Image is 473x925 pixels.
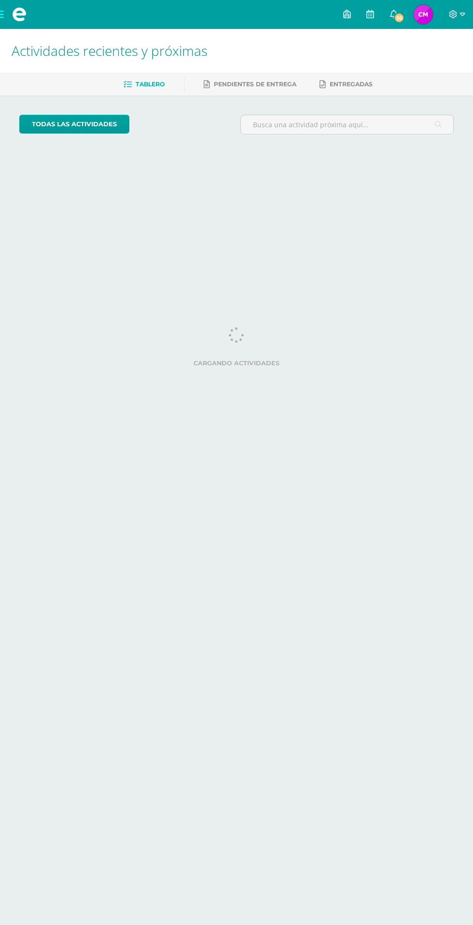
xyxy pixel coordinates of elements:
span: 36 [394,13,404,23]
a: todas las Actividades [19,115,129,134]
img: 64eba63465102aa3ff222f53d321e735.png [414,5,433,24]
a: Pendientes de entrega [204,77,296,92]
a: Tablero [124,77,165,92]
label: Cargando actividades [19,360,454,367]
span: Entregadas [330,80,373,88]
input: Busca una actividad próxima aquí... [241,115,453,134]
span: Pendientes de entrega [214,80,296,88]
span: Tablero [136,80,165,88]
a: Entregadas [320,77,373,92]
span: Actividades recientes y próximas [12,41,208,60]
